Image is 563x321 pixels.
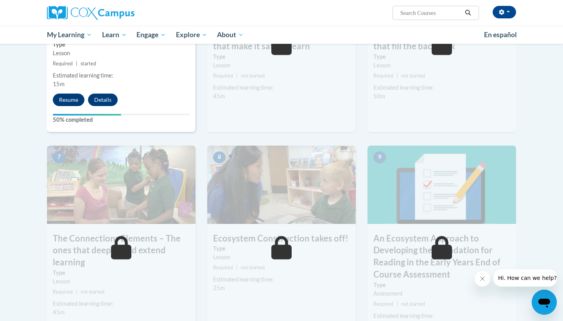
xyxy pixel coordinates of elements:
a: About [212,26,249,44]
h3: The Connections Elements – The ones that deepen and extend learning [47,233,195,269]
span: 8 [213,151,226,163]
h3: Ecosystem Construction takes off! [207,233,356,245]
div: Lesson [213,61,350,70]
label: Type [53,269,190,277]
span: 7 [53,151,65,163]
span: | [396,73,398,79]
a: Explore [171,26,212,44]
span: not started [241,73,265,79]
a: Engage [131,26,171,44]
iframe: Button to launch messaging window [532,290,557,315]
span: Engage [136,30,166,40]
span: Learn [102,30,127,40]
img: Course Image [207,146,356,224]
label: Type [373,281,510,289]
span: | [236,265,238,271]
iframe: Message from company [493,269,557,287]
div: Lesson [53,49,190,58]
label: Type [213,52,350,61]
iframe: Close message [475,271,490,287]
span: Required [53,61,73,67]
span: started [81,61,96,67]
img: Course Image [47,146,195,224]
span: Explore [176,30,207,40]
span: About [217,30,244,40]
span: not started [401,73,425,79]
span: not started [241,265,265,271]
label: Type [213,244,350,253]
a: My Learning [42,26,97,44]
span: Required [213,73,233,79]
span: 50m [373,93,385,99]
button: Search [462,8,474,18]
span: not started [401,301,425,307]
img: Cox Campus [47,6,134,20]
div: Your progress [53,114,121,115]
span: Required [213,265,233,271]
span: My Learning [47,30,92,40]
div: Assessment [373,289,510,298]
div: Estimated learning time: [373,312,510,320]
label: Type [53,40,190,49]
label: Type [373,52,510,61]
h3: An Ecosystem Approach to Developing the Foundation for Reading in the Early Years End of Course A... [368,233,516,281]
a: En español [479,27,522,43]
input: Search Courses [400,8,462,18]
span: En español [484,31,517,39]
span: 9 [373,151,386,163]
div: Estimated learning time: [53,71,190,80]
span: 15m [53,81,65,87]
button: Resume [53,94,84,106]
a: Learn [97,26,132,44]
span: | [76,289,77,295]
span: Required [373,301,393,307]
div: Main menu [35,26,528,44]
span: Required [53,289,73,295]
span: | [76,61,77,67]
div: Lesson [53,277,190,286]
span: not started [81,289,104,295]
div: Lesson [373,61,510,70]
span: 25m [213,285,225,291]
div: Estimated learning time: [213,275,350,284]
img: Course Image [368,146,516,224]
span: 45m [213,93,225,99]
span: | [236,73,238,79]
span: | [396,301,398,307]
div: Estimated learning time: [213,83,350,92]
span: 45m [53,309,65,316]
span: Required [373,73,393,79]
button: Account Settings [493,6,516,18]
button: Details [88,94,118,106]
div: Estimated learning time: [373,83,510,92]
a: Cox Campus [47,6,195,20]
label: 50% completed [53,115,190,124]
div: Lesson [213,253,350,261]
div: Estimated learning time: [53,299,190,308]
